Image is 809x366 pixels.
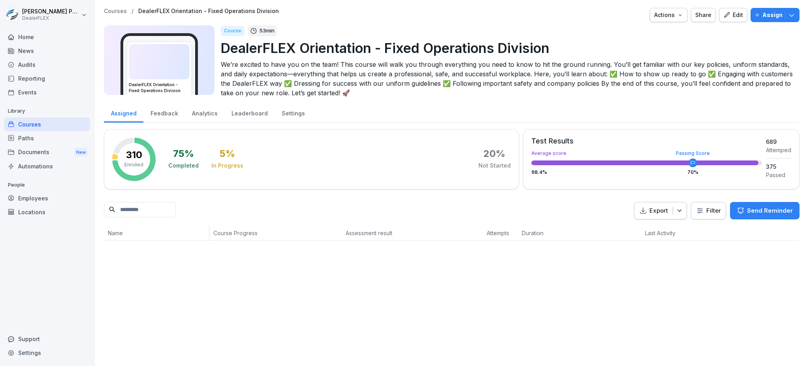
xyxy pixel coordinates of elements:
[687,170,698,175] div: 70 %
[487,229,514,237] p: Attempts
[221,26,245,36] div: Course
[751,8,800,22] button: Assign
[766,162,791,171] div: 375
[108,229,205,237] p: Name
[138,8,279,15] a: DealerFLEX Orientation - Fixed Operations Division
[4,346,90,360] a: Settings
[747,206,793,215] p: Send Reminder
[4,131,90,145] a: Paths
[213,229,337,237] p: Course Progress
[522,229,558,237] p: Duration
[723,11,743,19] div: Edit
[730,202,800,219] button: Send Reminder
[719,8,747,22] button: Edit
[74,148,88,157] div: New
[4,117,90,131] a: Courses
[4,85,90,99] a: Events
[22,8,80,15] p: [PERSON_NAME] Pavlovitch
[478,162,511,170] div: Not Started
[650,8,688,22] button: Actions
[676,151,710,156] div: Passing Score
[649,206,668,215] p: Export
[4,205,90,219] a: Locations
[129,82,190,94] h3: DealerFLEX Orientation - Fixed Operations Division
[132,8,134,15] p: /
[224,102,275,123] a: Leaderboard
[185,102,224,123] a: Analytics
[531,138,762,145] div: Test Results
[696,207,721,215] div: Filter
[766,138,791,146] div: 689
[4,44,90,58] a: News
[211,162,243,170] div: In Progress
[766,171,791,179] div: Passed
[691,202,726,219] button: Filter
[484,149,505,158] div: 20 %
[260,27,275,35] p: 53 min
[104,102,143,123] a: Assigned
[173,149,194,158] div: 75 %
[221,38,793,58] p: DealerFLEX Orientation - Fixed Operations Division
[221,60,793,98] p: We’re excited to have you on the team! This course will walk you through everything you need to k...
[4,58,90,72] a: Audits
[531,170,762,175] div: 98.4 %
[124,161,143,168] p: Enrolled
[645,229,703,237] p: Last Activity
[654,11,683,19] div: Actions
[126,150,142,160] p: 310
[4,105,90,117] p: Library
[762,11,783,19] p: Assign
[143,102,185,123] a: Feedback
[4,332,90,346] div: Support
[691,8,716,22] button: Share
[104,8,127,15] a: Courses
[531,151,762,156] div: Average score
[275,102,312,123] a: Settings
[4,30,90,44] a: Home
[4,145,90,160] a: DocumentsNew
[220,149,235,158] div: 5 %
[4,72,90,85] a: Reporting
[4,179,90,191] p: People
[346,229,479,237] p: Assessment result
[4,145,90,160] div: Documents
[22,15,80,21] p: DealerFLEX
[695,11,711,19] div: Share
[634,202,687,220] button: Export
[766,146,791,154] div: Attemped
[4,159,90,173] a: Automations
[4,191,90,205] a: Employees
[168,162,199,170] div: Completed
